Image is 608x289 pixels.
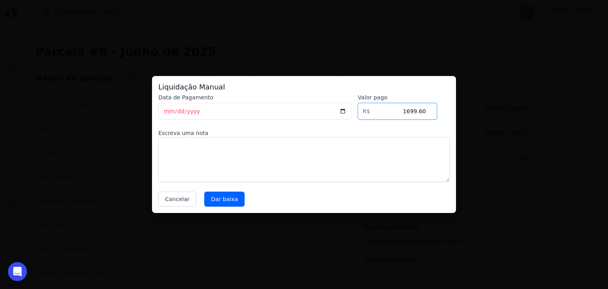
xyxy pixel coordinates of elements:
div: Open Intercom Messenger [8,262,27,281]
input: Dar baixa [204,192,245,207]
label: Escreva uma nota [158,129,450,137]
label: Data de Pagamento [158,93,351,101]
label: Valor pago [358,93,437,101]
button: Cancelar [158,192,196,207]
h3: Liquidação Manual [158,82,450,92]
